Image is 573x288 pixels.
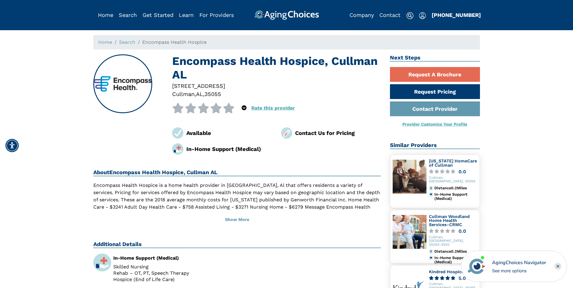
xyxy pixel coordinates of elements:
a: Rate this provider [251,105,295,111]
div: 0.0 [459,229,466,233]
div: In-Home Support (Medical) [434,192,477,201]
div: Popover trigger [119,10,137,20]
a: Cullman Woodland Home Health Services-CRMC [429,214,470,227]
a: 0.0 [429,229,477,233]
a: [US_STATE] HomeCare of Cullman [429,158,477,168]
a: Provider Customize Your Profile [402,122,467,126]
div: Distance 0.2 Miles [434,186,477,190]
a: Request A Brochure [390,67,480,82]
a: [PHONE_NUMBER] [432,12,481,18]
div: In-Home Support (Medical) [434,256,477,264]
div: [STREET_ADDRESS] [172,82,381,90]
div: In-Home Support (Medical) [113,256,233,261]
div: Accessibility Menu [5,139,19,152]
h2: About Encompass Health Hospice, Cullman AL [93,169,381,176]
div: AgingChoices Navigator [492,259,546,266]
img: primary.svg [429,192,433,197]
h2: Additional Details [93,241,381,248]
div: Contact Us for Pricing [295,129,381,137]
a: Search [119,39,135,45]
a: Request Pricing [390,84,480,99]
img: avatar [466,256,487,277]
div: Close [554,263,562,270]
a: Company [349,12,374,18]
a: Contact Provider [390,101,480,116]
div: Available [186,129,272,137]
div: Popover trigger [419,10,426,20]
div: Cullman, [GEOGRAPHIC_DATA], 35055 [429,176,477,184]
div: 5.0 [459,276,466,280]
a: Contact [379,12,401,18]
div: 35055 [204,90,221,98]
a: 0.0 [429,169,477,174]
h2: Next Steps [390,54,480,62]
h1: Encompass Health Hospice, Cullman AL [172,54,381,82]
img: AgingChoices [254,10,319,20]
a: Search [119,12,137,18]
span: AL [196,91,203,97]
a: Home [98,39,112,45]
img: user-icon.svg [419,12,426,19]
span: Cullman [172,91,195,97]
a: For Providers [199,12,234,18]
li: Skilled Nursing [113,264,233,269]
button: Show More [93,213,381,226]
img: distance.svg [429,249,433,254]
img: Encompass Health Hospice, Cullman AL [94,76,152,91]
div: In-Home Support (Medical) [186,145,272,153]
div: Distance 0.2 Miles [434,249,477,254]
img: primary.svg [429,256,433,260]
a: 5.0 [429,276,477,280]
a: Home [98,12,113,18]
span: Encompass Health Hospice [142,39,207,45]
nav: breadcrumb [93,35,480,50]
a: Kindred Hospice [429,269,464,274]
div: 0.0 [459,169,466,174]
li: Rehab – OT, PT, Speech Therapy [113,271,233,276]
span: , [203,91,204,97]
div: Popover trigger [242,103,246,113]
div: See more options [492,267,546,274]
a: Get Started [143,12,173,18]
a: Learn [179,12,194,18]
p: Encompass Health Hospice is a home health provider in [GEOGRAPHIC_DATA], Al that offers residents... [93,182,381,218]
h2: Similar Providers [390,142,480,149]
img: search-icon.svg [406,12,414,19]
div: Cullman, [GEOGRAPHIC_DATA], 35055-5502 [429,235,477,247]
span: , [195,91,196,97]
li: Hospice (End of Life Care) [113,277,233,282]
img: distance.svg [429,186,433,190]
